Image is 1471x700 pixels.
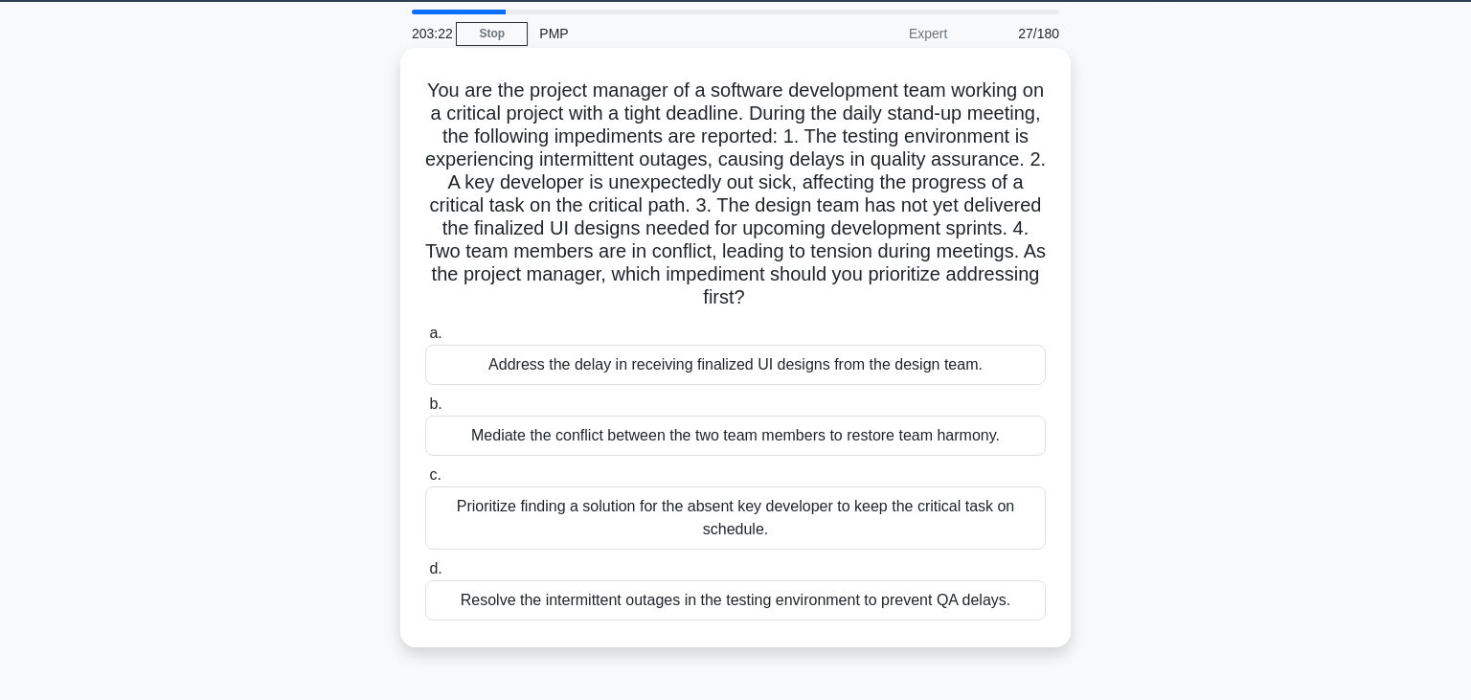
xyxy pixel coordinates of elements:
[959,14,1071,53] div: 27/180
[429,325,441,341] span: a.
[429,395,441,412] span: b.
[425,345,1046,385] div: Address the delay in receiving finalized UI designs from the design team.
[423,79,1048,310] h5: You are the project manager of a software development team working on a critical project with a t...
[456,22,528,46] a: Stop
[429,466,441,483] span: c.
[425,486,1046,550] div: Prioritize finding a solution for the absent key developer to keep the critical task on schedule.
[400,14,456,53] div: 203:22
[425,580,1046,621] div: Resolve the intermittent outages in the testing environment to prevent QA delays.
[429,560,441,576] span: d.
[425,416,1046,456] div: Mediate the conflict between the two team members to restore team harmony.
[528,14,791,53] div: PMP
[791,14,959,53] div: Expert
